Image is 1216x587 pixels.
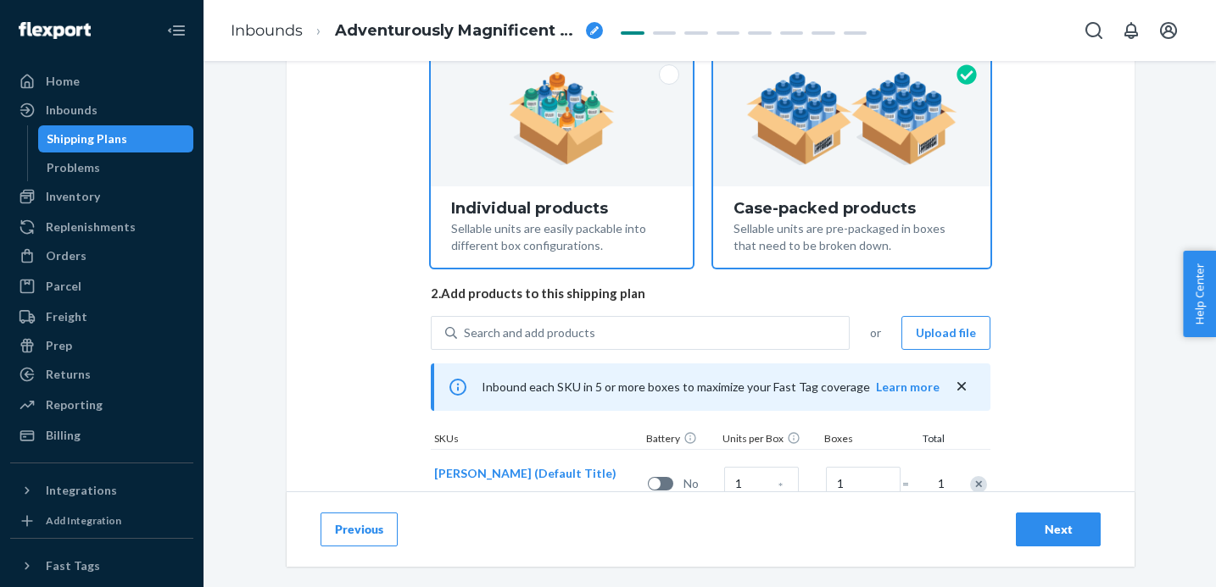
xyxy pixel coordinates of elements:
[46,278,81,295] div: Parcel
[719,431,821,449] div: Units per Box
[46,102,98,119] div: Inbounds
[451,200,672,217] div: Individual products
[826,467,901,501] input: Number of boxes
[10,183,193,210] a: Inventory
[724,467,799,501] input: Case Quantity
[434,489,641,503] div: Fragile or glass
[10,213,193,241] a: Replenishments
[38,154,194,181] a: Problems
[643,431,719,449] div: Battery
[46,337,72,354] div: Prep
[1077,14,1111,47] button: Open Search Box
[970,476,987,493] div: Remove Item
[876,379,940,396] button: Learn more
[734,217,970,254] div: Sellable units are pre-packaged in boxes that need to be broken down.
[434,465,616,482] button: [PERSON_NAME] (Default Title)
[335,20,579,42] span: Adventurously Magnificent Sand Dollar
[464,324,595,341] div: Search and add products
[46,188,100,205] div: Inventory
[509,72,615,165] img: individual-pack.facf35554cb0f1810c75b2bd6df2d64e.png
[431,431,643,449] div: SKUs
[10,242,193,269] a: Orders
[431,285,990,302] span: 2. Add products to this shipping plan
[507,490,552,502] span: 0 available
[434,466,616,480] span: [PERSON_NAME] (Default Title)
[1016,512,1101,546] button: Next
[231,21,303,40] a: Inbounds
[46,247,86,264] div: Orders
[906,431,948,449] div: Total
[1183,251,1216,337] button: Help Center
[451,217,672,254] div: Sellable units are easily packable into different box configurations.
[10,332,193,359] a: Prep
[46,366,91,383] div: Returns
[46,219,136,235] div: Replenishments
[10,68,193,95] a: Home
[10,273,193,300] a: Parcel
[1114,14,1148,47] button: Open notifications
[10,552,193,579] button: Fast Tags
[46,513,121,528] div: Add Integration
[46,557,100,574] div: Fast Tags
[19,22,91,39] img: Flexport logo
[38,125,194,152] a: Shipping Plans
[431,363,990,411] div: Inbound each SKU in 5 or more boxes to maximize your Fast Tag coverage
[217,6,616,56] ol: breadcrumbs
[10,303,193,330] a: Freight
[1152,14,1185,47] button: Open account menu
[10,477,193,504] button: Integrations
[46,396,103,413] div: Reporting
[47,159,100,176] div: Problems
[10,511,193,531] a: Add Integration
[434,490,497,502] span: VT-VAS-WH-4
[902,475,919,492] span: =
[870,324,881,341] span: or
[10,391,193,418] a: Reporting
[821,431,906,449] div: Boxes
[321,512,398,546] button: Previous
[1030,521,1086,538] div: Next
[953,378,970,396] button: close
[10,361,193,388] a: Returns
[734,200,970,217] div: Case-packed products
[46,73,80,90] div: Home
[683,475,717,492] span: No
[46,427,81,444] div: Billing
[10,97,193,124] a: Inbounds
[159,14,193,47] button: Close Navigation
[746,72,957,165] img: case-pack.59cecea509d18c883b923b81aeac6d0b.png
[46,482,117,499] div: Integrations
[47,130,127,147] div: Shipping Plans
[10,422,193,449] a: Billing
[46,308,87,325] div: Freight
[901,316,990,350] button: Upload file
[928,475,945,492] span: 1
